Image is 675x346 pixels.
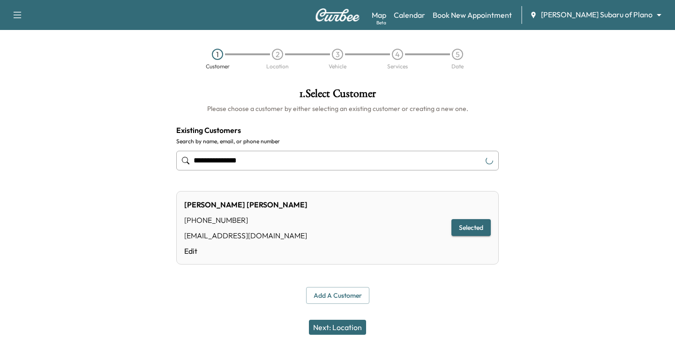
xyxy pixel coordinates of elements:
a: MapBeta [372,9,386,21]
button: Next: Location [309,320,366,335]
label: Search by name, email, or phone number [176,138,499,145]
button: Add a customer [306,287,369,304]
div: Beta [376,19,386,26]
a: Edit [184,245,307,257]
div: Location [266,64,289,69]
div: 2 [272,49,283,60]
div: Vehicle [329,64,346,69]
div: [PHONE_NUMBER] [184,214,307,226]
div: [EMAIL_ADDRESS][DOMAIN_NAME] [184,230,307,241]
div: 5 [452,49,463,60]
a: Book New Appointment [433,9,512,21]
span: [PERSON_NAME] Subaru of Plano [541,9,652,20]
h4: Existing Customers [176,125,499,136]
div: 3 [332,49,343,60]
h1: 1 . Select Customer [176,88,499,104]
h6: Please choose a customer by either selecting an existing customer or creating a new one. [176,104,499,113]
button: Selected [451,219,491,236]
div: Customer [206,64,230,69]
div: 1 [212,49,223,60]
div: [PERSON_NAME] [PERSON_NAME] [184,199,307,210]
div: 4 [392,49,403,60]
img: Curbee Logo [315,8,360,22]
div: Services [387,64,408,69]
a: Calendar [394,9,425,21]
div: Date [451,64,464,69]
